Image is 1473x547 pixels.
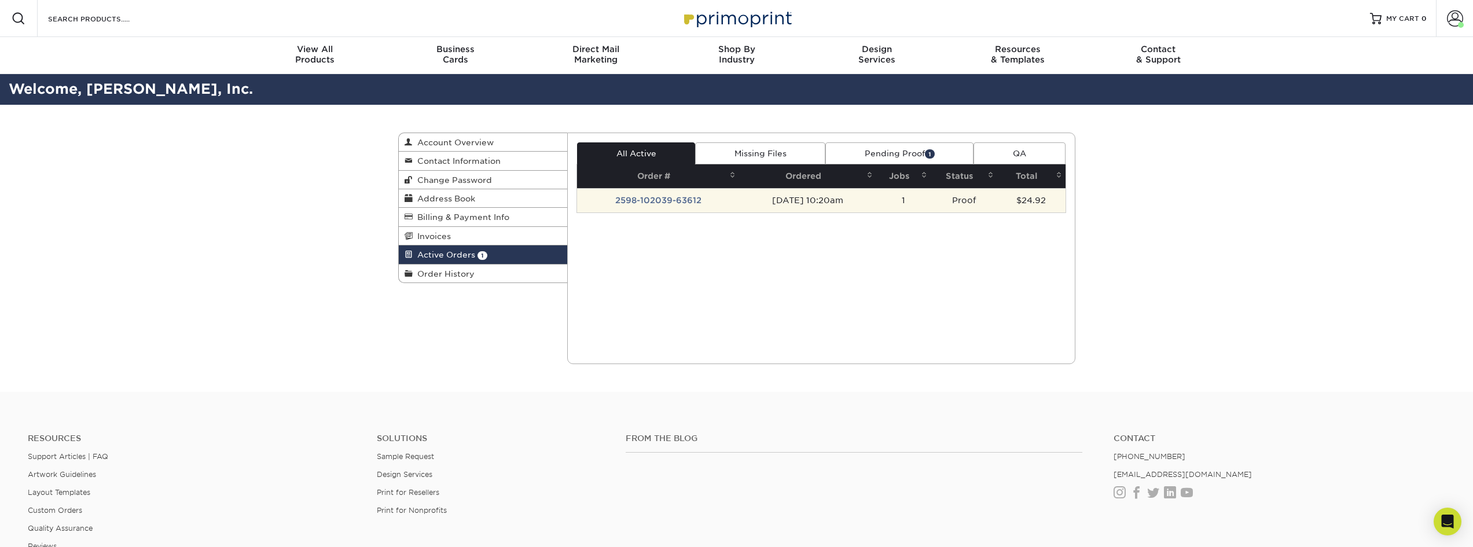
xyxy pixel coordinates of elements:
a: Missing Files [695,142,825,164]
a: Account Overview [399,133,568,152]
a: Design Services [377,470,432,479]
a: All Active [577,142,695,164]
a: Shop ByIndustry [666,37,807,74]
a: Change Password [399,171,568,189]
span: Account Overview [413,138,494,147]
a: Print for Resellers [377,488,439,497]
h4: Resources [28,434,359,443]
a: Order History [399,265,568,282]
td: 1 [876,188,931,212]
div: & Templates [947,44,1088,65]
span: Address Book [413,194,475,203]
a: Contact& Support [1088,37,1229,74]
span: Contact [1088,44,1229,54]
div: Products [245,44,385,65]
a: Billing & Payment Info [399,208,568,226]
div: Cards [385,44,526,65]
span: Order History [413,269,475,278]
span: 1 [925,149,935,158]
span: Invoices [413,232,451,241]
td: Proof [931,188,997,212]
span: View All [245,44,385,54]
div: Industry [666,44,807,65]
td: 2598-102039-63612 [577,188,739,212]
td: $24.92 [997,188,1066,212]
a: Invoices [399,227,568,245]
a: Direct MailMarketing [526,37,666,74]
td: [DATE] 10:20am [739,188,876,212]
span: Active Orders [413,250,475,259]
a: Resources& Templates [947,37,1088,74]
a: BusinessCards [385,37,526,74]
span: Resources [947,44,1088,54]
a: [PHONE_NUMBER] [1114,452,1185,461]
th: Ordered [739,164,876,188]
a: Support Articles | FAQ [28,452,108,461]
h4: Solutions [377,434,608,443]
a: Layout Templates [28,488,90,497]
div: Marketing [526,44,666,65]
a: Artwork Guidelines [28,470,96,479]
th: Status [931,164,997,188]
span: Design [807,44,947,54]
img: Primoprint [679,6,795,31]
a: Address Book [399,189,568,208]
span: 1 [477,251,487,260]
span: Shop By [666,44,807,54]
span: Change Password [413,175,492,185]
a: Print for Nonprofits [377,506,447,515]
span: 0 [1421,14,1427,23]
div: & Support [1088,44,1229,65]
span: Contact Information [413,156,501,166]
span: MY CART [1386,14,1419,24]
div: Services [807,44,947,65]
a: [EMAIL_ADDRESS][DOMAIN_NAME] [1114,470,1252,479]
a: QA [974,142,1065,164]
a: Contact [1114,434,1445,443]
span: Business [385,44,526,54]
a: Contact Information [399,152,568,170]
input: SEARCH PRODUCTS..... [47,12,160,25]
h4: From the Blog [626,434,1083,443]
th: Jobs [876,164,931,188]
a: DesignServices [807,37,947,74]
a: Sample Request [377,452,434,461]
a: Active Orders 1 [399,245,568,264]
th: Order # [577,164,739,188]
a: Pending Proof1 [825,142,974,164]
a: View AllProducts [245,37,385,74]
div: Open Intercom Messenger [1434,508,1461,535]
span: Direct Mail [526,44,666,54]
span: Billing & Payment Info [413,212,509,222]
th: Total [997,164,1066,188]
